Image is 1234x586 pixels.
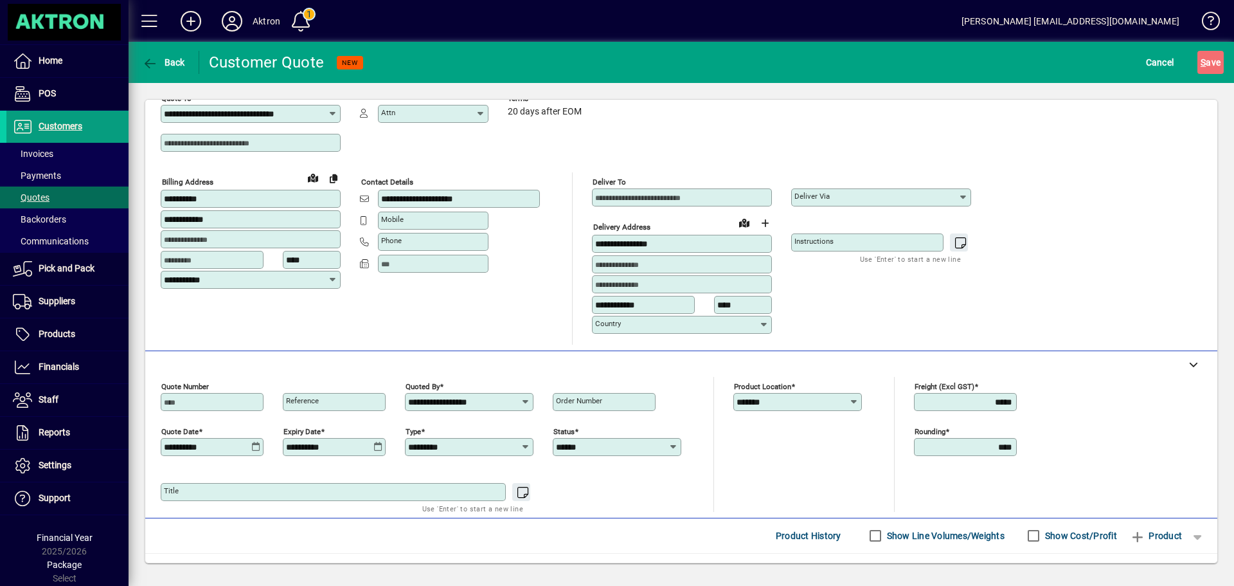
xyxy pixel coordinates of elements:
span: Product History [776,526,841,546]
a: Financials [6,351,129,383]
mat-label: Country [595,319,621,328]
span: Invoices [13,149,53,159]
mat-label: Freight (excl GST) [915,381,974,390]
button: Add [170,10,211,33]
span: Back [142,57,185,68]
mat-label: Quote number [161,381,209,390]
button: Copy to Delivery address [323,168,344,188]
mat-label: Product location [734,381,791,390]
mat-label: Title [164,486,179,495]
span: POS [39,88,56,98]
span: 20 days after EOM [508,107,582,117]
mat-label: Attn [381,108,395,117]
a: Pick and Pack [6,253,129,285]
a: Suppliers [6,286,129,318]
a: Support [6,482,129,515]
button: Choose address [755,213,775,233]
mat-hint: Use 'Enter' to start a new line [860,252,961,266]
mat-label: Status [553,426,575,435]
span: Pick and Pack [39,263,94,273]
span: Staff [39,394,58,405]
span: ave [1201,52,1221,73]
span: Cancel [1146,52,1174,73]
app-page-header-button: Back [129,51,199,74]
a: Communications [6,230,129,252]
mat-label: Instructions [794,237,834,246]
a: View on map [734,212,755,233]
a: Staff [6,384,129,416]
span: Suppliers [39,296,75,306]
span: S [1201,57,1206,68]
span: Customers [39,121,82,131]
span: Home [39,55,62,66]
a: Home [6,45,129,77]
button: Back [139,51,188,74]
div: Aktron [253,11,280,32]
a: Quotes [6,187,129,208]
mat-label: Expiry date [283,426,321,435]
span: Financial Year [37,533,93,543]
mat-hint: Use 'Enter' to start a new line [422,501,523,516]
button: Cancel [1143,51,1177,74]
div: [PERSON_NAME] [EMAIL_ADDRESS][DOMAIN_NAME] [961,11,1179,32]
a: Invoices [6,143,129,165]
a: POS [6,78,129,110]
span: Communications [13,236,89,246]
button: Profile [211,10,253,33]
span: Quotes [13,192,49,203]
span: Reports [39,427,70,437]
span: Backorders [13,214,66,224]
span: Package [47,560,82,570]
label: Show Line Volumes/Weights [884,529,1005,542]
span: NEW [342,59,358,67]
a: Settings [6,450,129,482]
a: Reports [6,417,129,449]
mat-label: Mobile [381,215,404,224]
div: Customer Quote [209,52,325,73]
span: Payments [13,170,61,181]
mat-label: Type [406,426,421,435]
a: Payments [6,165,129,187]
mat-label: Reference [286,396,319,405]
label: Show Cost/Profit [1042,529,1117,542]
mat-label: Quote date [161,426,199,435]
span: Financials [39,362,79,372]
span: Settings [39,460,71,470]
button: Save [1197,51,1224,74]
a: Products [6,318,129,351]
mat-label: Rounding [915,426,945,435]
span: Products [39,329,75,339]
a: Knowledge Base [1192,3,1218,44]
span: Support [39,493,71,503]
a: View on map [303,167,323,188]
a: Backorders [6,208,129,230]
mat-label: Deliver To [593,178,626,187]
button: Product History [771,524,846,547]
mat-label: Order number [556,396,602,405]
mat-label: Phone [381,236,402,245]
mat-label: Quoted by [406,381,440,390]
mat-label: Deliver via [794,192,830,201]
